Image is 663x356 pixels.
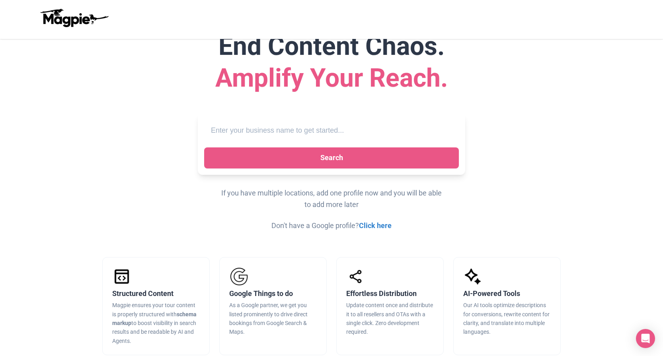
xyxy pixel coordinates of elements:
[359,221,392,230] a: Click here
[271,221,392,230] span: Don't have a Google profile?
[215,63,448,93] span: Amplify Your Reach.
[636,329,655,348] div: Open Intercom Messenger
[112,267,131,286] img: Schema Icon
[204,120,459,141] input: Enter your business name to get started...
[346,267,365,286] img: Effortless Distribution Icon
[346,301,434,337] p: Update content once and distribute it to all resellers and OTAs with a single click. Zero develop...
[204,147,459,168] button: Search
[229,301,317,337] p: As a Google partner, we get you listed prominently to drive direct bookings from Google Search & ...
[102,199,561,211] p: to add more later
[112,289,200,298] h3: Structured Content
[463,267,482,286] img: AI-Powered Tools Icon
[112,311,197,326] b: schema markup
[102,31,561,94] h1: End Content Chaos.
[463,289,551,298] h3: AI-Powered Tools
[102,188,561,199] p: If you have multiple locations, add one profile now and you will be able
[112,301,200,345] p: Magpie ensures your tour content is properly structured with to boost visibility in search result...
[229,289,317,298] h3: Google Things to do
[38,8,110,27] img: logo-ab69f6fb50320c5b225c76a69d11143b.png
[463,301,551,337] p: Our AI tools optimize descriptions for conversions, rewrite content for clarity, and translate in...
[346,289,434,298] h3: Effortless Distribution
[229,267,248,286] img: Google Things to Do Icon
